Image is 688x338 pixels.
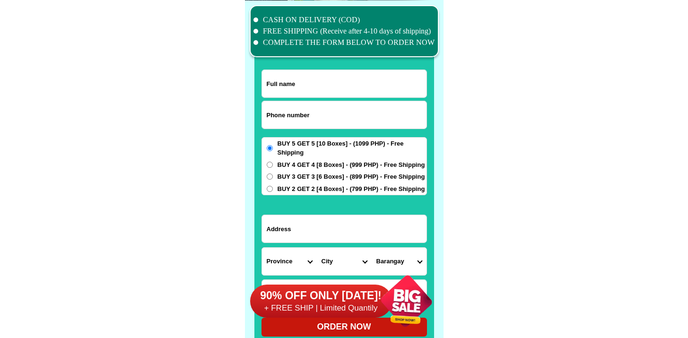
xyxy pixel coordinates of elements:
[253,37,435,48] li: COMPLETE THE FORM BELOW TO ORDER NOW
[278,184,425,194] span: BUY 2 GET 2 [4 Boxes] - (799 PHP) - Free Shipping
[267,173,273,180] input: BUY 3 GET 3 [6 Boxes] - (899 PHP) - Free Shipping
[253,14,435,26] li: CASH ON DELIVERY (COD)
[262,248,317,275] select: Select province
[262,70,427,97] input: Input full_name
[278,139,427,157] span: BUY 5 GET 5 [10 Boxes] - (1099 PHP) - Free Shipping
[250,303,392,313] h6: + FREE SHIP | Limited Quantily
[278,172,425,182] span: BUY 3 GET 3 [6 Boxes] - (899 PHP) - Free Shipping
[372,248,427,275] select: Select commune
[267,186,273,192] input: BUY 2 GET 2 [4 Boxes] - (799 PHP) - Free Shipping
[267,145,273,151] input: BUY 5 GET 5 [10 Boxes] - (1099 PHP) - Free Shipping
[267,162,273,168] input: BUY 4 GET 4 [8 Boxes] - (999 PHP) - Free Shipping
[317,248,372,275] select: Select district
[262,101,427,129] input: Input phone_number
[253,26,435,37] li: FREE SHIPPING (Receive after 4-10 days of shipping)
[250,289,392,303] h6: 90% OFF ONLY [DATE]!
[278,160,425,170] span: BUY 4 GET 4 [8 Boxes] - (999 PHP) - Free Shipping
[262,215,427,243] input: Input address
